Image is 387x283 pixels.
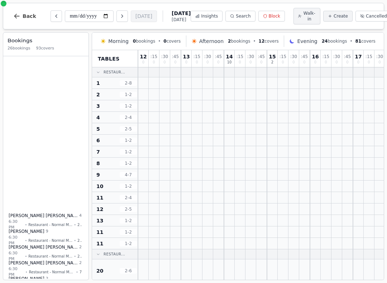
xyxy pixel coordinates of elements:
[9,266,24,278] span: 6:30 PM
[163,61,166,64] span: 0
[28,253,72,259] span: Restaurant - Normal Menu
[259,39,265,44] span: 12
[131,10,157,22] button: [DATE]
[185,61,187,64] span: 0
[303,10,316,22] span: Walk-in
[9,234,23,246] span: 6:30 PM
[376,54,383,59] span: : 30
[269,13,280,19] span: Block
[8,8,42,25] button: Back
[217,61,219,64] span: 0
[249,61,252,64] span: 0
[333,54,340,59] span: : 30
[9,219,23,230] span: 6:30 PM
[236,13,250,19] span: Search
[77,222,82,227] span: 26
[96,148,100,155] span: 7
[120,103,137,109] span: 1 - 2
[96,217,103,224] span: 13
[120,195,137,201] span: 2 - 4
[77,238,82,243] span: 22
[161,54,168,59] span: : 30
[357,61,359,64] span: 0
[172,54,179,59] span: : 45
[120,218,137,224] span: 1 - 2
[355,39,362,44] span: 81
[36,45,54,52] span: 93 covers
[120,160,137,166] span: 1 - 2
[314,61,316,64] span: 0
[279,54,286,59] span: : 15
[247,54,254,59] span: : 30
[259,38,279,44] span: covers
[98,55,120,62] span: Tables
[28,222,72,227] span: Restaurant - Normal Menu
[120,206,137,212] span: 2 - 5
[96,160,100,167] span: 8
[120,126,137,132] span: 2 - 5
[258,54,265,59] span: : 45
[334,13,348,19] span: Create
[5,242,87,265] button: [PERSON_NAME] [PERSON_NAME]26:30 PM•Restaurant - Normal Menu•23
[153,61,155,64] span: 0
[96,125,100,133] span: 5
[9,276,44,282] span: [PERSON_NAME]
[120,183,137,189] span: 1 - 2
[258,11,285,21] button: Block
[366,13,387,19] span: Cancelled
[368,61,370,64] span: 0
[226,54,233,59] span: 14
[9,260,78,266] span: [PERSON_NAME] [PERSON_NAME]
[225,11,255,21] button: Search
[227,61,232,64] span: 10
[96,194,103,201] span: 11
[253,38,255,44] span: •
[9,244,78,250] span: [PERSON_NAME] [PERSON_NAME]
[96,171,100,178] span: 9
[5,210,87,233] button: [PERSON_NAME] [PERSON_NAME]46:30 PM•Restaurant - Normal Menu•26
[297,38,317,45] span: Evening
[96,102,100,110] span: 3
[346,61,348,64] span: 0
[239,61,241,64] span: 0
[191,11,223,21] button: Insights
[79,260,82,266] span: 2
[104,69,125,75] span: Restaur...
[206,61,209,64] span: 0
[120,80,137,86] span: 2 - 8
[28,238,72,243] span: Restaurant - Normal Menu
[260,61,262,64] span: 0
[120,149,137,155] span: 1 - 2
[96,229,103,236] span: 11
[108,38,129,45] span: Morning
[312,54,319,59] span: 16
[158,38,161,44] span: •
[120,138,137,143] span: 1 - 2
[322,54,329,59] span: : 15
[365,54,372,59] span: : 15
[8,37,84,44] h3: Bookings
[303,61,305,64] span: 0
[133,39,136,44] span: 0
[25,222,27,227] span: •
[120,172,137,178] span: 4 - 7
[183,54,190,59] span: 13
[120,229,137,235] span: 1 - 2
[96,137,100,144] span: 6
[23,14,36,19] span: Back
[322,38,347,44] span: bookings
[104,251,125,257] span: Restaur...
[80,269,82,274] span: 7
[174,61,176,64] span: 0
[201,13,218,19] span: Insights
[76,269,78,274] span: •
[96,206,103,213] span: 12
[74,222,76,227] span: •
[335,61,338,64] span: 0
[290,54,297,59] span: : 30
[344,54,351,59] span: : 45
[51,10,62,22] button: Previous day
[293,8,320,24] button: Walk-in
[79,244,82,250] span: 2
[172,10,191,17] span: [DATE]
